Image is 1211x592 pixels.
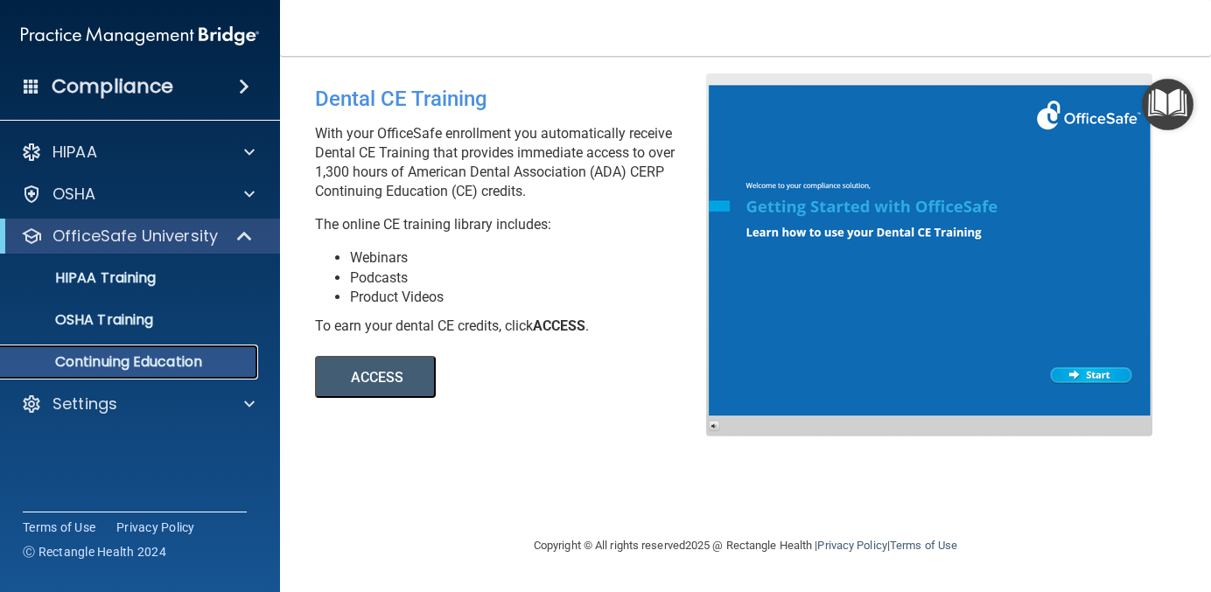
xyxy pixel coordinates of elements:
[11,311,153,329] p: OSHA Training
[315,124,719,201] p: With your OfficeSafe enrollment you automatically receive Dental CE Training that provides immedi...
[350,248,719,268] li: Webinars
[52,142,97,163] p: HIPAA
[52,226,218,247] p: OfficeSafe University
[52,394,117,414] p: Settings
[23,543,166,561] span: Ⓒ Rectangle Health 2024
[1142,79,1193,130] button: Open Resource Center
[350,288,719,307] li: Product Videos
[23,519,95,536] a: Terms of Use
[52,74,173,99] h4: Compliance
[116,519,195,536] a: Privacy Policy
[315,215,719,234] p: The online CE training library includes:
[21,18,259,53] img: PMB logo
[890,539,957,552] a: Terms of Use
[11,269,156,287] p: HIPAA Training
[315,372,794,385] a: ACCESS
[817,539,886,552] a: Privacy Policy
[533,317,585,334] b: ACCESS
[21,184,255,205] a: OSHA
[52,184,96,205] p: OSHA
[426,518,1065,574] div: Copyright © All rights reserved 2025 @ Rectangle Health | |
[350,268,719,288] li: Podcasts
[11,353,250,371] p: Continuing Education
[315,356,436,398] button: ACCESS
[315,317,719,336] div: To earn your dental CE credits, click .
[21,226,254,247] a: OfficeSafe University
[21,394,255,414] a: Settings
[21,142,255,163] a: HIPAA
[315,73,719,124] div: Dental CE Training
